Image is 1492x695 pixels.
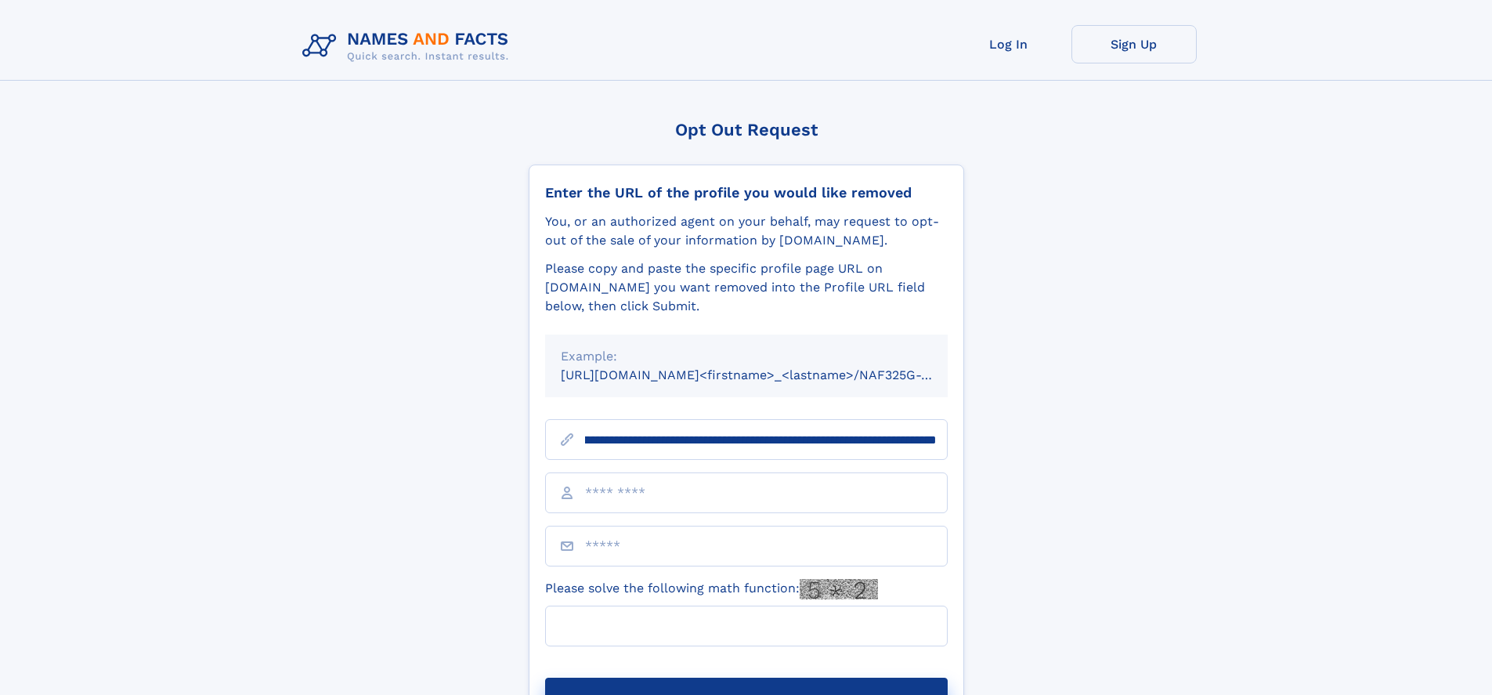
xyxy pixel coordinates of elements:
[946,25,1071,63] a: Log In
[296,25,522,67] img: Logo Names and Facts
[529,120,964,139] div: Opt Out Request
[1071,25,1197,63] a: Sign Up
[561,347,932,366] div: Example:
[545,212,948,250] div: You, or an authorized agent on your behalf, may request to opt-out of the sale of your informatio...
[561,367,977,382] small: [URL][DOMAIN_NAME]<firstname>_<lastname>/NAF325G-xxxxxxxx
[545,259,948,316] div: Please copy and paste the specific profile page URL on [DOMAIN_NAME] you want removed into the Pr...
[545,579,878,599] label: Please solve the following math function:
[545,184,948,201] div: Enter the URL of the profile you would like removed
